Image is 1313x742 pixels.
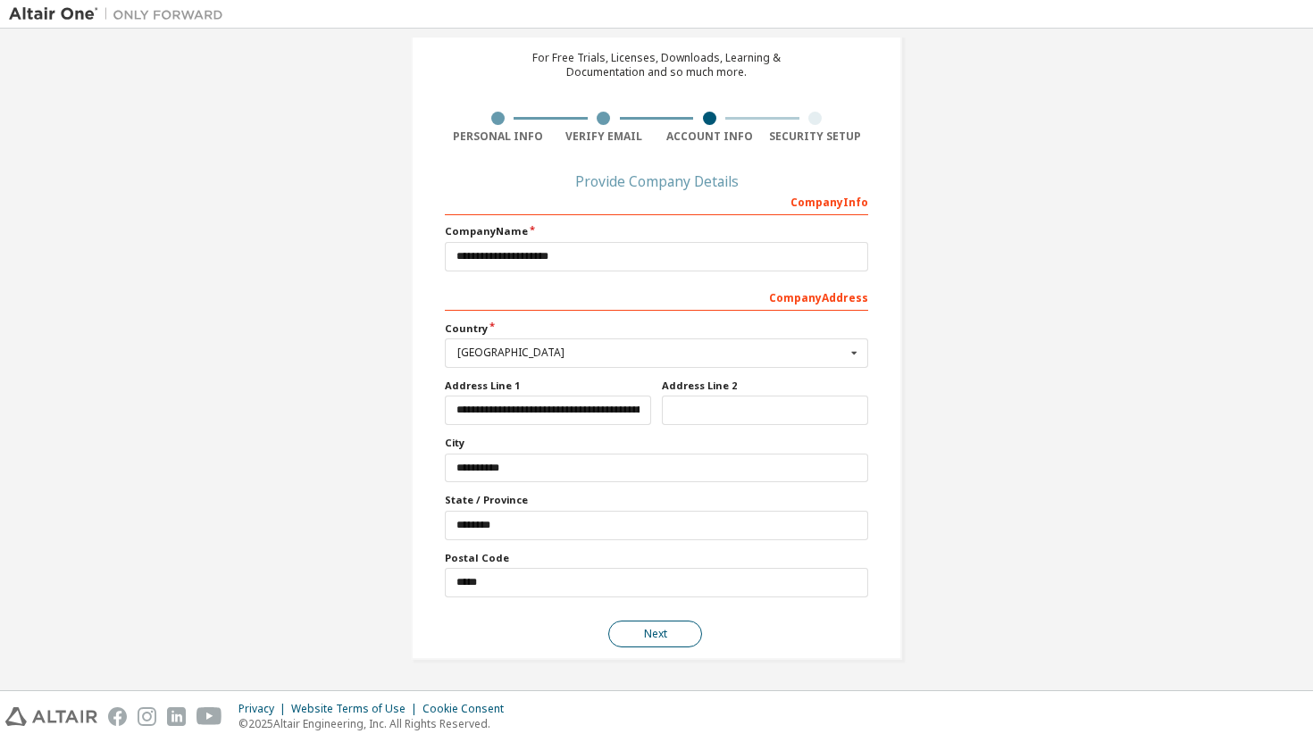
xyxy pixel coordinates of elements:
img: linkedin.svg [167,707,186,726]
div: [GEOGRAPHIC_DATA] [457,347,846,358]
label: State / Province [445,493,868,507]
div: Personal Info [445,129,551,144]
div: Account Info [656,129,763,144]
img: Altair One [9,5,232,23]
label: Address Line 1 [445,379,651,393]
div: Company Address [445,282,868,311]
img: youtube.svg [197,707,222,726]
div: Verify Email [551,129,657,144]
label: Country [445,321,868,336]
label: Company Name [445,224,868,238]
div: For Free Trials, Licenses, Downloads, Learning & Documentation and so much more. [532,51,781,79]
div: Security Setup [763,129,869,144]
label: Postal Code [445,551,868,565]
div: Website Terms of Use [291,702,422,716]
p: © 2025 Altair Engineering, Inc. All Rights Reserved. [238,716,514,731]
img: altair_logo.svg [5,707,97,726]
button: Next [608,621,702,647]
img: instagram.svg [138,707,156,726]
img: facebook.svg [108,707,127,726]
div: Company Info [445,187,868,215]
div: Cookie Consent [422,702,514,716]
label: City [445,436,868,450]
label: Address Line 2 [662,379,868,393]
div: Create an Altair One Account [513,19,801,40]
div: Provide Company Details [445,176,868,187]
div: Privacy [238,702,291,716]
